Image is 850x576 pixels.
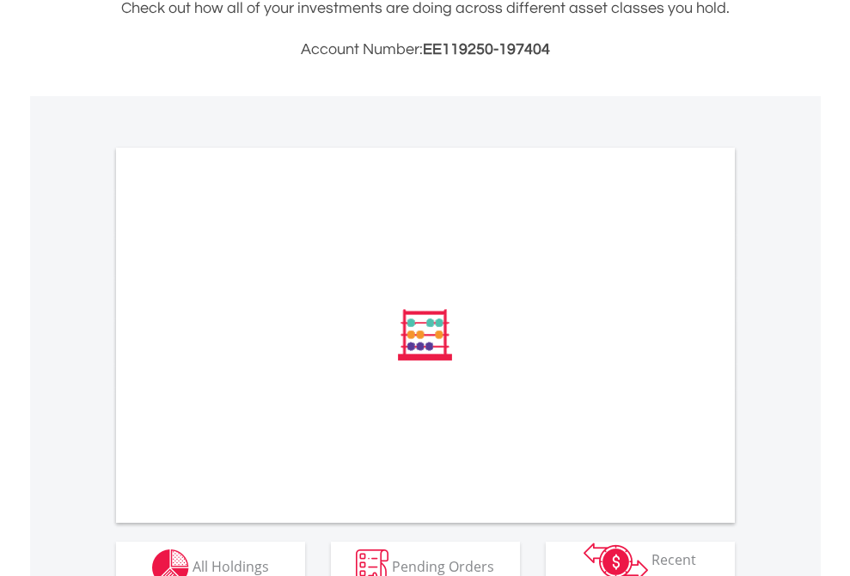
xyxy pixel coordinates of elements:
[116,38,735,62] h3: Account Number:
[193,556,269,575] span: All Holdings
[392,556,494,575] span: Pending Orders
[423,41,550,58] span: EE119250-197404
